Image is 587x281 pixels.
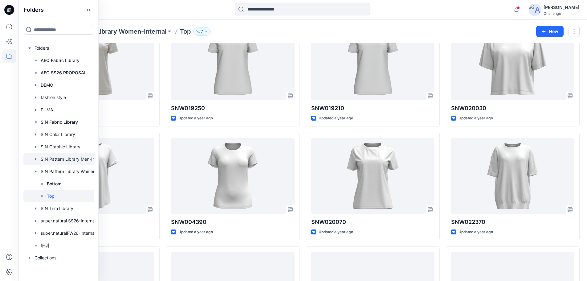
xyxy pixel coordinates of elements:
[311,138,434,214] a: SNW020070
[47,192,55,200] p: Top
[544,11,579,16] div: Challenge
[311,24,434,100] a: SNW019210
[451,138,574,214] a: SNW022370
[171,138,294,214] a: SNW004390
[451,24,574,100] a: SNW020030
[544,4,579,11] div: [PERSON_NAME]
[201,28,203,35] p: 7
[47,180,61,188] p: Bottom
[41,69,87,76] p: AEO SS26 PROPOSAL
[178,229,213,235] p: Updated a year ago
[459,229,493,235] p: Updated a year ago
[178,115,213,122] p: Updated a year ago
[319,229,353,235] p: Updated a year ago
[319,115,353,122] p: Updated a year ago
[41,57,79,64] p: AEO Fabric Library
[171,104,294,113] p: SNW019250
[451,104,574,113] p: SNW020030
[311,104,434,113] p: SNW019210
[459,115,493,122] p: Updated a year ago
[171,218,294,226] p: SNW004390
[451,218,574,226] p: SNW022370
[61,27,166,36] a: S.N Pattern Library Women-Internal
[180,27,191,36] p: Top
[41,242,49,249] p: 培训
[529,4,541,16] img: avatar
[193,27,211,36] button: 7
[311,218,434,226] p: SNW020070
[536,26,564,37] button: New
[41,118,78,126] p: S.N Fabric Library
[171,24,294,100] a: SNW019250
